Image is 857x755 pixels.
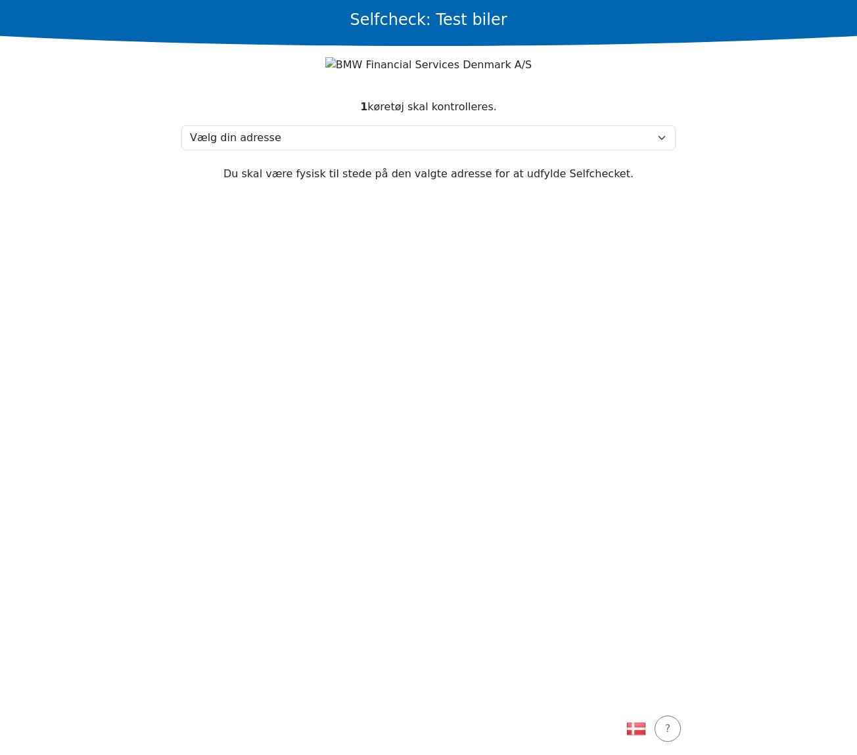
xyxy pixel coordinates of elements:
[655,716,681,742] button: ?
[181,99,676,115] div: køretøj skal kontrolleres.
[360,100,367,113] strong: 1
[626,719,646,739] img: isAAAAASUVORK5CYII=
[181,166,676,182] p: Du skal være fysisk til stede på den valgte adresse for at udfylde Selfchecket.
[325,57,532,73] img: BMW Financial Services Denmark A/S
[350,11,507,30] h1: Selfcheck: Test biler
[663,721,672,737] div: ?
